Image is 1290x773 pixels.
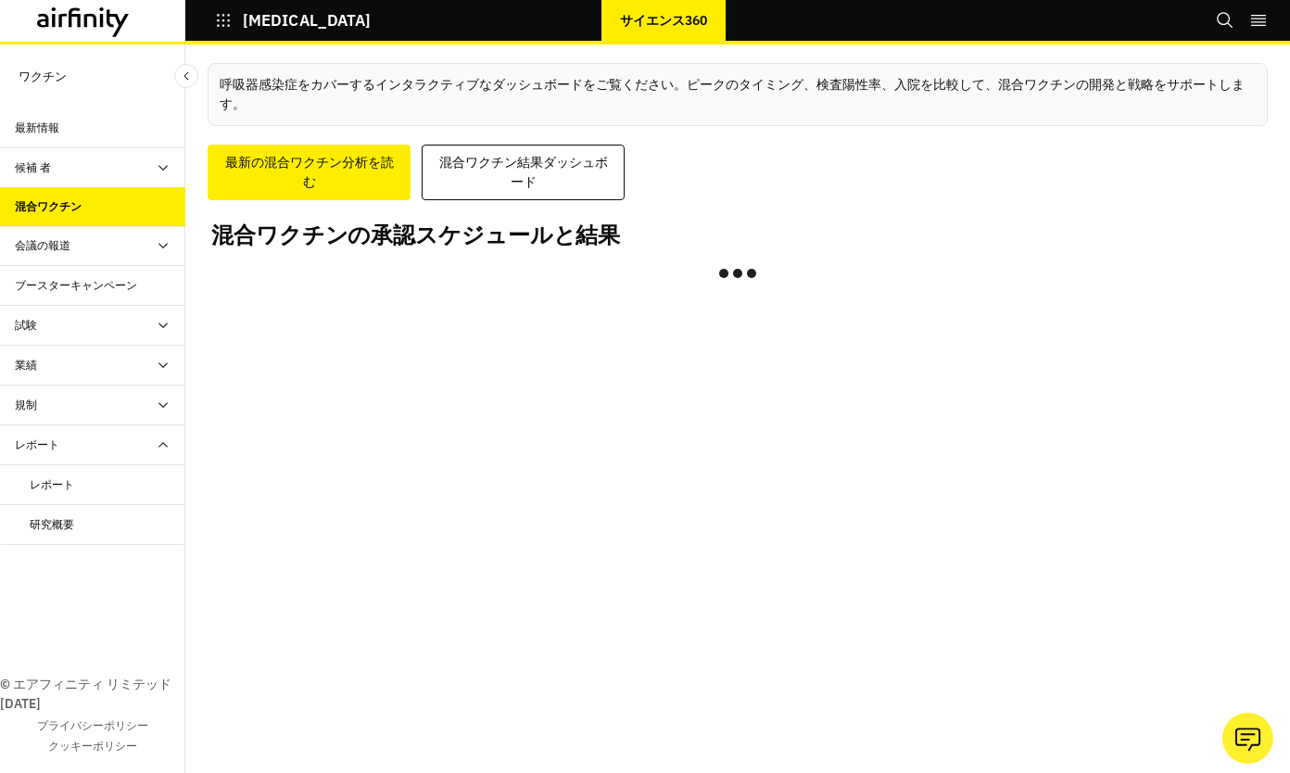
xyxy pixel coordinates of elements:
[37,717,148,734] a: プライバシーポリシー
[620,13,707,28] p: サイエンス360
[243,12,371,29] p: [MEDICAL_DATA]
[211,222,620,248] h2: 混合ワクチンの承認スケジュールと結果
[15,237,70,254] div: 会議の報道
[15,120,59,136] div: 最新情報
[434,153,613,192] div: 混合ワクチン結果ダッシュボード
[15,317,37,334] div: 試験
[15,277,137,294] div: ブースターキャンペーン
[174,64,198,88] button: サイドバーを閉じる
[15,198,82,215] div: 混合ワクチン
[19,59,67,94] p: ワクチン
[30,516,74,533] div: 研究概要
[1222,713,1273,764] button: アナリストに質問する
[15,437,59,453] div: レポート
[208,63,1268,126] div: 呼吸器感染症をカバーする をご覧ください。ピークのタイミング、検査陽性率、入院を比較して、混合ワクチンの開発と戦略をサポートします。
[220,153,398,192] div: 最新の混合ワクチン分析を読む
[48,738,137,754] a: クッキーポリシー
[15,159,51,176] div: 候補 者
[375,76,583,93] a: インタラクティブなダッシュボード
[1216,5,1234,36] button: 捜索
[15,397,37,413] div: 規制
[215,5,371,36] button: [MEDICAL_DATA]
[15,357,37,374] div: 業績
[30,476,74,493] div: レポート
